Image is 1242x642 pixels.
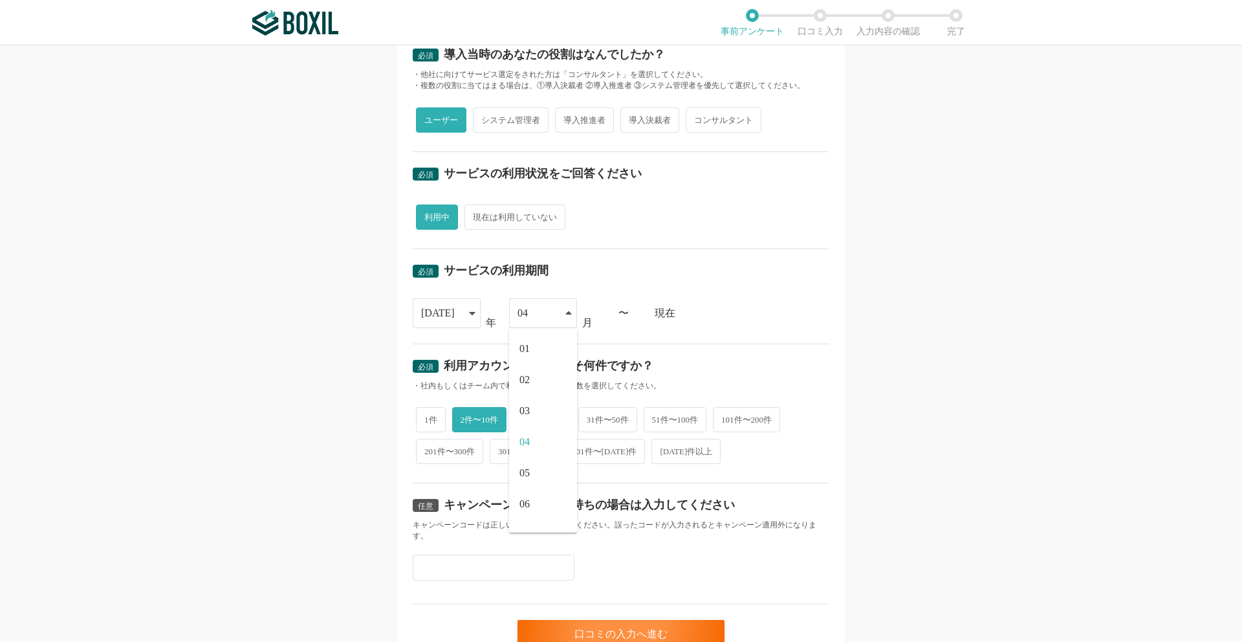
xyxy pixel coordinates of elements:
[413,520,829,542] div: キャンペーンコードは正しいコードを入力してください。誤ったコードが入力されるとキャンペーン適用外になります。
[444,499,735,511] div: キャンペーンコードをお持ちの場合は入力してください
[413,80,829,91] div: ・複数の役割に当てはまる場合は、①導入決裁者 ②導入推進者 ③システム管理者を優先して選択してください。
[517,299,528,327] div: 04
[854,9,922,36] li: 入力内容の確認
[252,10,338,36] img: ボクシルSaaS_ロゴ
[686,107,761,133] span: コンサルタント
[651,439,721,464] span: [DATE]件以上
[444,49,665,60] div: 導入当時のあなたの役割はなんでしたか？
[786,9,854,36] li: 口コミ入力
[922,9,990,36] li: 完了
[519,468,530,478] span: 05
[418,51,433,60] span: 必須
[418,267,433,276] span: 必須
[444,265,549,276] div: サービスの利用期間
[473,107,549,133] span: システム管理者
[421,299,455,327] div: [DATE]
[578,407,637,432] span: 31件〜50件
[418,170,433,179] span: 必須
[519,375,530,385] span: 02
[416,407,446,432] span: 1件
[416,205,458,230] span: 利用中
[452,407,507,432] span: 2件〜10件
[413,69,829,80] div: ・他社に向けてサービス選定をされた方は「コンサルタント」を選択してください。
[618,308,629,318] div: 〜
[582,318,593,328] div: 月
[416,107,466,133] span: ユーザー
[655,308,829,318] div: 現在
[418,502,433,511] span: 任意
[644,407,707,432] span: 51件〜100件
[490,439,557,464] span: 301件〜500件
[444,168,642,179] div: サービスの利用状況をご回答ください
[418,362,433,371] span: 必須
[413,381,829,392] div: ・社内もしくはチーム内で利用中のアカウント数を選択してください。
[713,407,780,432] span: 101件〜200件
[519,406,530,416] span: 03
[416,439,483,464] span: 201件〜300件
[519,499,530,509] span: 06
[620,107,679,133] span: 導入決裁者
[519,437,530,447] span: 04
[444,360,653,371] div: 利用アカウント数はおよそ何件ですか？
[519,344,530,354] span: 01
[718,9,786,36] li: 事前アンケート
[555,107,614,133] span: 導入推進者
[563,439,645,464] span: 501件〜[DATE]件
[486,318,496,328] div: 年
[464,205,565,230] span: 現在は利用していない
